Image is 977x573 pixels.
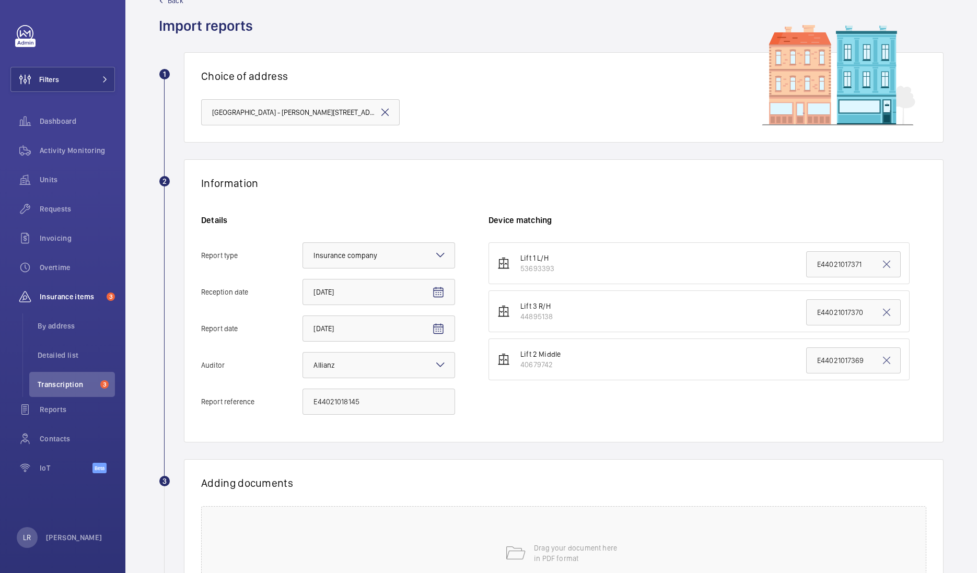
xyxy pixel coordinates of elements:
[159,16,259,36] h1: Import reports
[534,543,623,564] p: Drag your document here in PDF format
[201,69,926,83] h1: Choice of address
[806,299,901,325] input: Ref. appearing on the document
[201,361,303,369] span: Auditor
[520,349,561,359] div: Lift 2 Middle
[40,434,115,444] span: Contacts
[40,116,115,126] span: Dashboard
[303,279,455,305] input: Reception dateOpen calendar
[38,321,115,331] span: By address
[23,532,31,543] p: LR
[38,350,115,360] span: Detailed list
[201,99,400,125] input: Type the address
[303,315,455,342] input: Report dateOpen calendar
[40,204,115,214] span: Requests
[313,361,335,369] span: Allianz
[303,389,455,415] input: Report reference
[520,263,554,274] div: 53693393
[159,176,170,186] div: 2
[159,476,170,486] div: 3
[201,476,926,489] h1: Adding documents
[497,257,510,270] img: elevator.svg
[488,215,926,226] h6: Device matching
[426,317,451,342] button: Open calendar
[46,532,102,543] p: [PERSON_NAME]
[201,325,303,332] span: Report date
[40,463,92,473] span: IoT
[520,359,561,370] div: 40679742
[92,463,107,473] span: Beta
[201,288,303,296] span: Reception date
[709,24,918,125] img: buildings
[40,291,102,302] span: Insurance items
[806,347,901,373] input: Ref. appearing on the document
[38,379,96,390] span: Transcription
[40,233,115,243] span: Invoicing
[201,177,258,190] h1: Information
[497,353,510,366] img: elevator.svg
[100,380,109,389] span: 3
[159,69,170,79] div: 1
[201,252,303,259] span: Report type
[39,74,59,85] span: Filters
[520,311,553,322] div: 44895138
[520,301,553,311] div: Lift 3 R/H
[40,174,115,185] span: Units
[201,398,303,405] span: Report reference
[107,293,115,301] span: 3
[426,280,451,305] button: Open calendar
[40,404,115,415] span: Reports
[520,253,554,263] div: Lift 1 L/H
[40,145,115,156] span: Activity Monitoring
[806,251,901,277] input: Ref. appearing on the document
[497,305,510,318] img: elevator.svg
[201,215,455,226] h6: Details
[313,251,377,260] span: Insurance company
[10,67,115,92] button: Filters
[40,262,115,273] span: Overtime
